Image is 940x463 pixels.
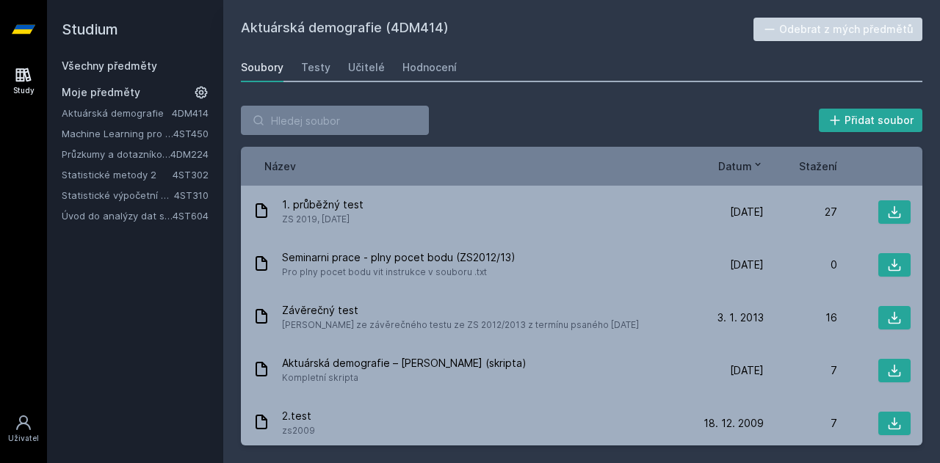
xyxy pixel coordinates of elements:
[13,85,35,96] div: Study
[819,109,923,132] button: Přidat soubor
[764,310,837,325] div: 16
[173,128,209,139] a: 4ST450
[62,59,157,72] a: Všechny předměty
[62,167,173,182] a: Statistické metody 2
[764,416,837,431] div: 7
[730,205,764,219] span: [DATE]
[282,423,315,438] span: zs2009
[282,212,364,227] span: ZS 2019, [DATE]
[717,310,764,325] span: 3. 1. 2013
[764,205,837,219] div: 27
[264,158,296,174] button: Název
[402,60,457,75] div: Hodnocení
[753,18,923,41] button: Odebrat z mých předmětů
[173,210,209,222] a: 4ST604
[282,197,364,212] span: 1. průběžný test
[62,85,140,100] span: Moje předměty
[282,409,315,423] span: 2.test
[718,158,764,174] button: Datum
[799,158,837,174] button: Stažení
[282,250,516,265] span: Seminarni prace - plny pocet bodu (ZS2012/13)
[170,148,209,160] a: 4DM224
[301,60,330,75] div: Testy
[241,106,429,135] input: Hledej soubor
[8,433,39,444] div: Uživatel
[174,189,209,201] a: 4ST310
[704,416,764,431] span: 18. 12. 2009
[62,208,173,223] a: Úvod do analýzy dat s pomocí R and SQL (v angličtině)
[301,53,330,82] a: Testy
[718,158,752,174] span: Datum
[62,188,174,203] a: Statistické výpočetní prostředí
[62,147,170,161] a: Průzkumy a dotazníková šetření
[282,318,639,332] span: [PERSON_NAME] ze závěrečného testu ze ZS 2012/2013 z termínu psaného [DATE]
[172,107,209,119] a: 4DM414
[402,53,457,82] a: Hodnocení
[348,53,385,82] a: Učitelé
[282,356,527,371] span: Aktuárská demografie – [PERSON_NAME] (skripta)
[62,106,172,120] a: Aktuárská demografie
[241,53,283,82] a: Soubory
[282,371,527,385] span: Kompletní skripta
[241,60,283,75] div: Soubory
[730,258,764,272] span: [DATE]
[173,169,209,181] a: 4ST302
[730,363,764,378] span: [DATE]
[282,303,639,318] span: Závěrečný test
[241,18,753,41] h2: Aktuárská demografie (4DM414)
[3,59,44,103] a: Study
[62,126,173,141] a: Machine Learning pro ekonomické modelování
[282,265,516,280] span: Pro plny pocet bodu vit instrukce v souboru .txt
[764,258,837,272] div: 0
[764,363,837,378] div: 7
[348,60,385,75] div: Učitelé
[3,407,44,451] a: Uživatel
